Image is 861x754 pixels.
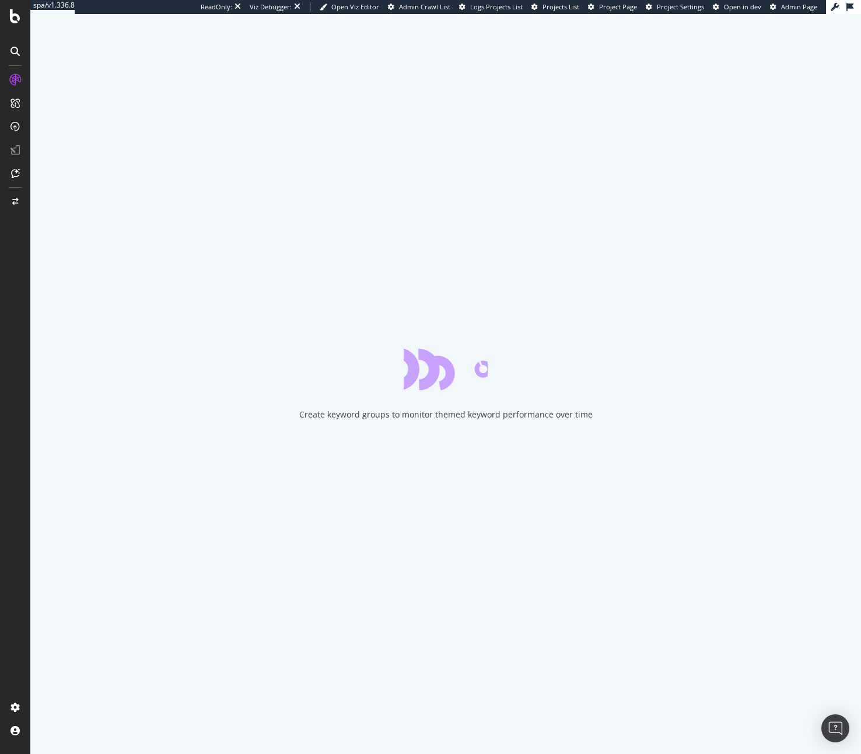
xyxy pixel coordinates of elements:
span: Open Viz Editor [331,2,379,11]
a: Admin Crawl List [388,2,450,12]
div: animation [404,348,488,390]
a: Open in dev [713,2,761,12]
span: Project Settings [657,2,704,11]
span: Admin Page [781,2,817,11]
span: Admin Crawl List [399,2,450,11]
div: Open Intercom Messenger [821,714,849,742]
span: Projects List [542,2,579,11]
a: Project Settings [646,2,704,12]
div: Viz Debugger: [250,2,292,12]
span: Logs Projects List [470,2,523,11]
span: Open in dev [724,2,761,11]
div: Create keyword groups to monitor themed keyword performance over time [299,409,593,420]
a: Project Page [588,2,637,12]
a: Admin Page [770,2,817,12]
a: Projects List [531,2,579,12]
a: Logs Projects List [459,2,523,12]
span: Project Page [599,2,637,11]
div: ReadOnly: [201,2,232,12]
a: Open Viz Editor [320,2,379,12]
